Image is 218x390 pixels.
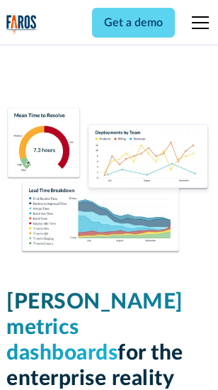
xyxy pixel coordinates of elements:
span: [PERSON_NAME] metrics dashboards [6,291,183,364]
a: Get a demo [92,8,175,38]
img: Dora Metrics Dashboard [6,108,212,255]
a: home [6,15,37,35]
img: Logo of the analytics and reporting company Faros. [6,15,37,35]
div: menu [183,6,212,40]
